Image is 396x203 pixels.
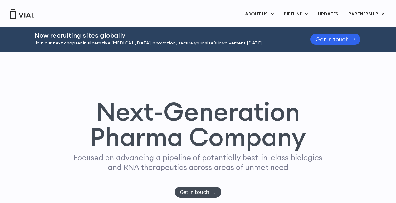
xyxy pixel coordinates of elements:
span: Get in touch [180,190,209,194]
a: Get in touch [310,34,361,45]
p: Focused on advancing a pipeline of potentially best-in-class biologics and RNA therapeutics acros... [71,153,325,172]
img: Vial Logo [9,9,35,19]
p: Join our next chapter in ulcerative [MEDICAL_DATA] innovation, secure your site’s involvement [DA... [34,40,295,47]
a: ABOUT USMenu Toggle [240,9,278,20]
a: Get in touch [175,187,221,198]
h1: Next-Generation Pharma Company [62,99,335,149]
h2: Now recruiting sites globally [34,32,295,39]
span: Get in touch [315,37,349,42]
a: UPDATES [313,9,343,20]
a: PIPELINEMenu Toggle [279,9,313,20]
a: PARTNERSHIPMenu Toggle [343,9,389,20]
